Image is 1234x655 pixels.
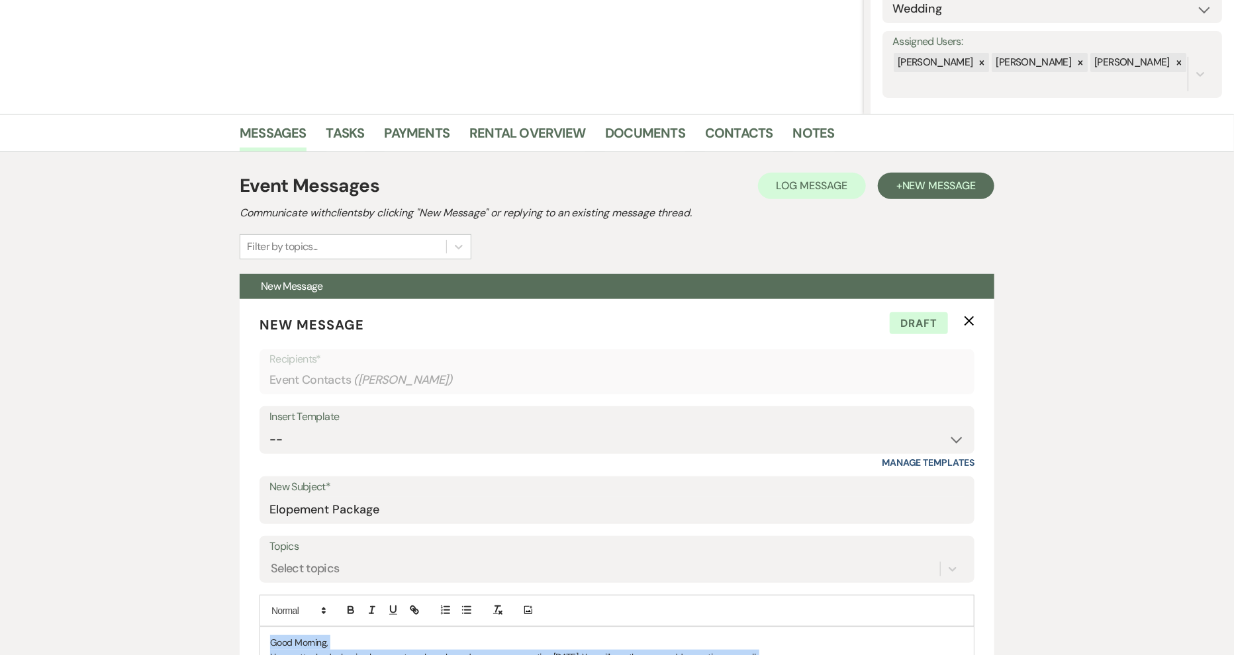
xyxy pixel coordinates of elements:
[758,173,866,199] button: Log Message
[878,173,994,199] button: +New Message
[354,371,453,389] span: ( [PERSON_NAME] )
[385,122,450,152] a: Payments
[894,53,975,72] div: [PERSON_NAME]
[269,537,965,556] label: Topics
[892,32,1212,52] label: Assigned Users:
[882,457,974,468] a: Manage Templates
[777,179,847,193] span: Log Message
[247,239,318,255] div: Filter by topics...
[326,122,365,152] a: Tasks
[1090,53,1172,72] div: [PERSON_NAME]
[890,312,948,335] span: Draft
[793,122,835,152] a: Notes
[269,367,965,393] div: Event Contacts
[271,560,340,578] div: Select topics
[270,635,964,650] p: Good Morning,
[240,122,307,152] a: Messages
[240,172,379,200] h1: Event Messages
[269,351,965,368] p: Recipients*
[705,122,773,152] a: Contacts
[605,122,685,152] a: Documents
[469,122,585,152] a: Rental Overview
[269,408,965,427] div: Insert Template
[240,205,994,221] h2: Communicate with clients by clicking "New Message" or replying to an existing message thread.
[992,53,1073,72] div: [PERSON_NAME]
[261,279,323,293] span: New Message
[902,179,976,193] span: New Message
[260,316,364,333] span: New Message
[269,478,965,497] label: New Subject*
